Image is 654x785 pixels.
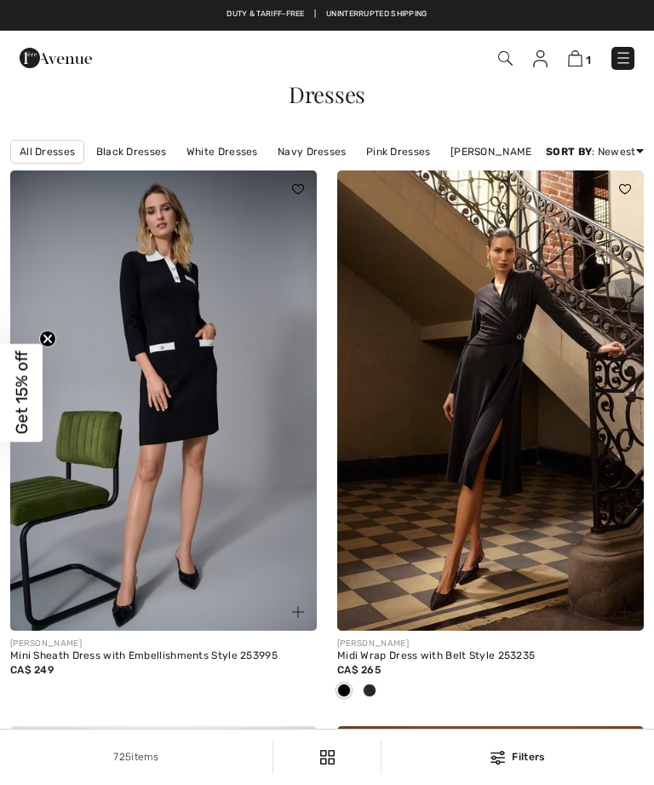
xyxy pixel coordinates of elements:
[113,751,131,763] span: 725
[10,140,84,164] a: All Dresses
[619,184,631,194] img: heart_black_full.svg
[615,49,632,66] img: Menu
[442,141,587,163] a: [PERSON_NAME] Dresses
[292,606,304,618] img: plus_v2.svg
[88,141,175,163] a: Black Dresses
[20,50,92,65] a: 1ère Avenue
[20,41,92,75] img: 1ère Avenue
[498,51,513,66] img: Search
[10,638,317,650] div: [PERSON_NAME]
[568,50,582,66] img: Shopping Bag
[392,749,644,765] div: Filters
[381,9,438,20] a: Free Returns
[533,50,548,67] img: My Info
[337,650,644,662] div: Midi Wrap Dress with Belt Style 253235
[10,170,317,631] img: Mini Sheath Dress with Embellishments Style 253995. Black/Vanilla
[337,664,381,676] span: CA$ 265
[39,330,56,347] button: Close teaser
[337,638,644,650] div: [PERSON_NAME]
[292,184,304,194] img: heart_black_full.svg
[369,9,370,20] span: |
[546,146,592,158] strong: Sort By
[269,141,355,163] a: Navy Dresses
[178,141,267,163] a: White Dresses
[216,9,359,20] a: Free shipping on orders over $99
[320,750,335,765] img: Filters
[358,141,439,163] a: Pink Dresses
[586,54,591,66] span: 1
[10,650,317,662] div: Mini Sheath Dress with Embellishments Style 253995
[289,79,365,109] span: Dresses
[337,170,644,631] img: Midi Wrap Dress with Belt Style 253235. Black
[568,49,591,67] a: 1
[331,678,357,706] div: Black
[619,606,631,618] img: plus_v2.svg
[546,144,644,159] div: : Newest
[357,678,382,706] div: Mocha
[10,664,54,676] span: CA$ 249
[12,351,32,435] span: Get 15% off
